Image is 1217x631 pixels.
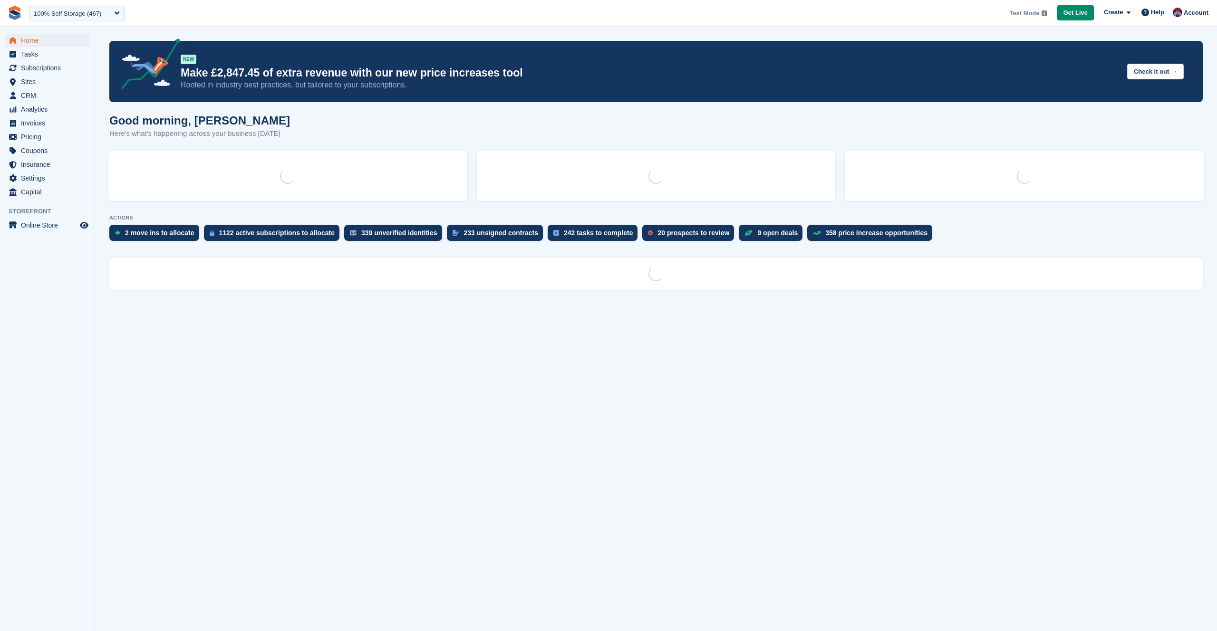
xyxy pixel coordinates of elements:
img: prospect-51fa495bee0391a8d652442698ab0144808aea92771e9ea1ae160a38d050c398.svg [648,230,653,236]
a: menu [5,34,90,47]
span: Storefront [9,207,95,216]
div: 2 move ins to allocate [125,229,194,237]
a: menu [5,103,90,116]
span: Tasks [21,48,78,61]
a: 339 unverified identities [344,225,447,246]
div: 242 tasks to complete [564,229,633,237]
span: Create [1104,8,1123,17]
a: menu [5,75,90,88]
img: move_ins_to_allocate_icon-fdf77a2bb77ea45bf5b3d319d69a93e2d87916cf1d5bf7949dd705db3b84f3ca.svg [115,230,120,236]
div: 1122 active subscriptions to allocate [219,229,335,237]
img: price-adjustments-announcement-icon-8257ccfd72463d97f412b2fc003d46551f7dbcb40ab6d574587a9cd5c0d94... [114,38,180,93]
button: Check it out → [1127,64,1184,79]
img: icon-info-grey-7440780725fd019a000dd9b08b2336e03edf1995a4989e88bcd33f0948082b44.svg [1042,10,1047,16]
a: 242 tasks to complete [548,225,643,246]
a: 9 open deals [739,225,807,246]
a: menu [5,219,90,232]
img: stora-icon-8386f47178a22dfd0bd8f6a31ec36ba5ce8667c1dd55bd0f319d3a0aa187defe.svg [8,6,22,20]
span: Pricing [21,130,78,143]
span: Help [1151,8,1164,17]
span: Analytics [21,103,78,116]
span: Coupons [21,144,78,157]
a: menu [5,116,90,130]
a: 2 move ins to allocate [109,225,204,246]
p: ACTIONS [109,215,1203,221]
span: Sites [21,75,78,88]
a: 233 unsigned contracts [447,225,548,246]
p: Here's what's happening across your business [DATE] [109,128,290,139]
a: Preview store [78,220,90,231]
span: Online Store [21,219,78,232]
span: Subscriptions [21,61,78,75]
img: David Hughes [1173,8,1182,17]
p: Rooted in industry best practices, but tailored to your subscriptions. [181,80,1120,90]
span: Get Live [1063,8,1088,18]
a: menu [5,48,90,61]
span: Test Mode [1009,9,1039,18]
span: Account [1184,8,1208,18]
a: menu [5,144,90,157]
a: menu [5,89,90,102]
div: 339 unverified identities [361,229,437,237]
a: menu [5,158,90,171]
a: 1122 active subscriptions to allocate [204,225,345,246]
span: Capital [21,185,78,199]
a: menu [5,130,90,143]
span: Invoices [21,116,78,130]
h1: Good morning, [PERSON_NAME] [109,114,290,127]
div: 233 unsigned contracts [464,229,538,237]
img: deal-1b604bf984904fb50ccaf53a9ad4b4a5d6e5aea283cecdc64d6e3604feb123c2.svg [744,229,753,236]
a: 358 price increase opportunities [807,225,937,246]
div: 9 open deals [757,229,798,237]
div: 100% Self Storage (467) [34,9,101,19]
img: price_increase_opportunities-93ffe204e8149a01c8c9dc8f82e8f89637d9d84a8eef4429ea346261dce0b2c0.svg [813,231,821,235]
a: menu [5,172,90,185]
div: 358 price increase opportunities [825,229,927,237]
p: Make £2,847.45 of extra revenue with our new price increases tool [181,66,1120,80]
span: Settings [21,172,78,185]
a: Get Live [1057,5,1094,21]
img: active_subscription_to_allocate_icon-d502201f5373d7db506a760aba3b589e785aa758c864c3986d89f69b8ff3... [210,230,214,236]
img: task-75834270c22a3079a89374b754ae025e5fb1db73e45f91037f5363f120a921f8.svg [553,230,559,236]
a: menu [5,61,90,75]
img: contract_signature_icon-13c848040528278c33f63329250d36e43548de30e8caae1d1a13099fd9432cc5.svg [453,230,459,236]
div: NEW [181,55,196,64]
span: Home [21,34,78,47]
div: 20 prospects to review [657,229,729,237]
img: verify_identity-adf6edd0f0f0b5bbfe63781bf79b02c33cf7c696d77639b501bdc392416b5a36.svg [350,230,357,236]
a: menu [5,185,90,199]
a: 20 prospects to review [642,225,739,246]
span: CRM [21,89,78,102]
span: Insurance [21,158,78,171]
